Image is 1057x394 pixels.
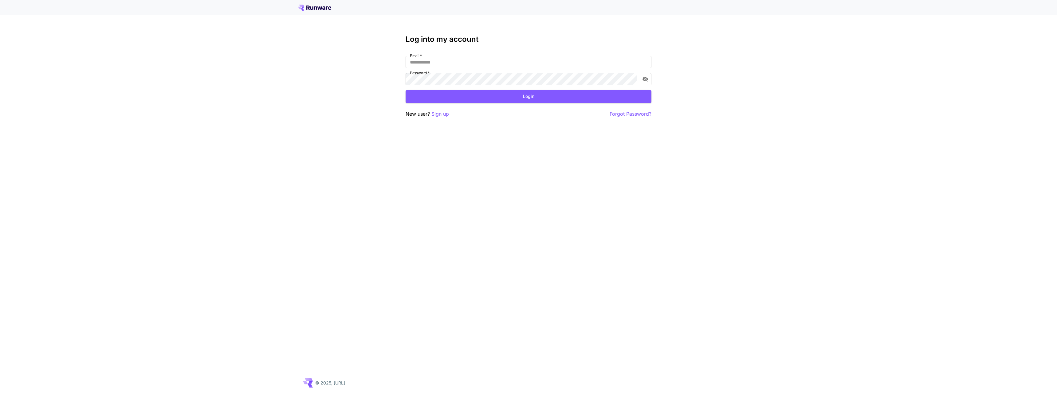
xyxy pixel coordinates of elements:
[610,110,651,118] button: Forgot Password?
[406,35,651,44] h3: Log into my account
[406,110,449,118] p: New user?
[410,53,422,58] label: Email
[410,70,430,75] label: Password
[406,90,651,103] button: Login
[315,380,345,386] p: © 2025, [URL]
[431,110,449,118] button: Sign up
[640,74,651,85] button: toggle password visibility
